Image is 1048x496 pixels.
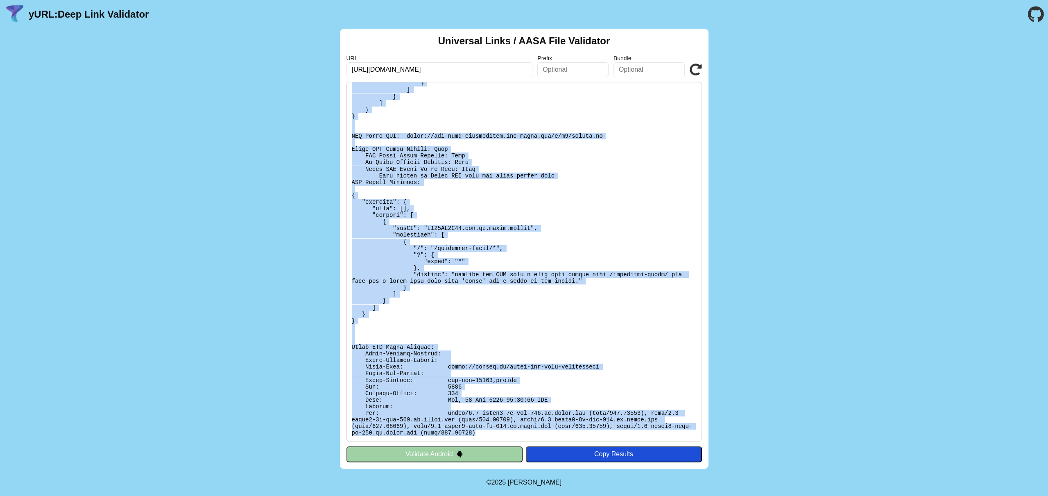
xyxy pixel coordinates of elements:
footer: © [487,469,561,496]
span: 2025 [491,479,506,486]
label: URL [346,55,533,61]
div: Copy Results [530,450,698,458]
label: Bundle [613,55,685,61]
label: Prefix [537,55,609,61]
h2: Universal Links / AASA File Validator [438,35,610,47]
input: Optional [613,62,685,77]
img: yURL Logo [4,4,25,25]
button: Copy Results [526,446,702,462]
pre: Lorem ipsu do: sitam://consec.ad/elits-doe-temp-incididuntu La Etdolore: Magn Aliquae-admi: [veni... [346,82,702,441]
a: Michael Ibragimchayev's Personal Site [508,479,562,486]
input: Optional [537,62,609,77]
button: Validate Android [346,446,523,462]
input: Required [346,62,533,77]
img: droidIcon.svg [456,450,463,457]
a: yURL:Deep Link Validator [29,9,149,20]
